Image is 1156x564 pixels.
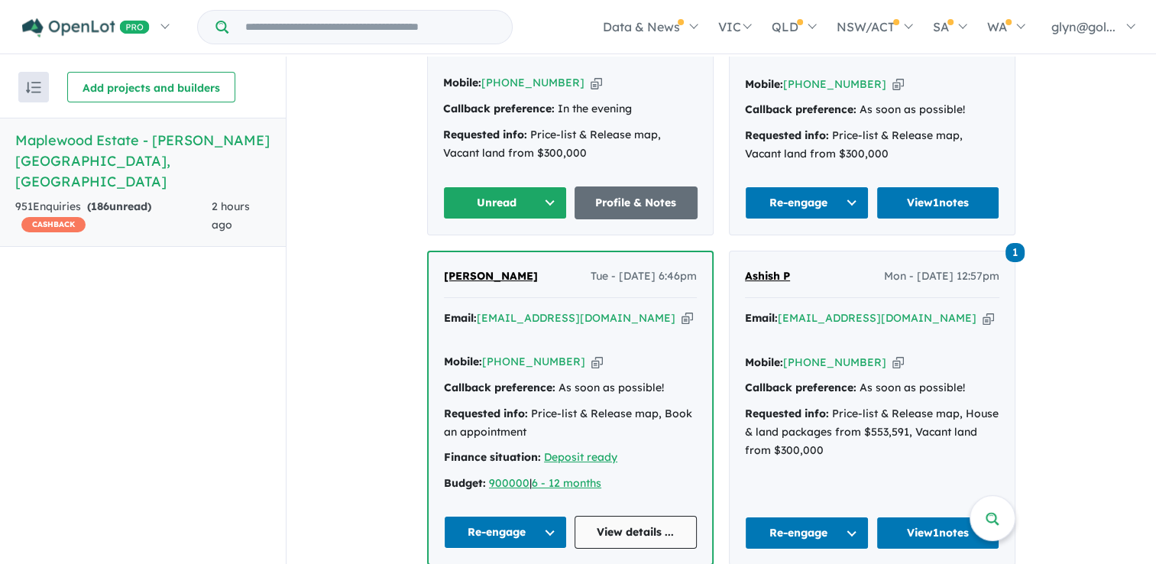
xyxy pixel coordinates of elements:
div: As soon as possible! [745,379,999,397]
strong: Requested info: [444,407,528,420]
a: Deposit ready [544,450,617,464]
strong: Finance situation: [444,450,541,464]
span: 1 [1005,243,1025,262]
button: Add projects and builders [67,72,235,102]
div: 951 Enquir ies [15,198,212,235]
strong: Email: [745,311,778,325]
a: View1notes [876,517,1000,549]
strong: Callback preference: [745,102,856,116]
div: As soon as possible! [745,101,999,119]
button: Copy [591,354,603,370]
a: [EMAIL_ADDRESS][DOMAIN_NAME] [778,311,976,325]
button: Copy [983,310,994,326]
a: [PHONE_NUMBER] [783,77,886,91]
button: Copy [892,76,904,92]
div: In the evening [443,100,698,118]
button: Copy [682,310,693,326]
strong: Callback preference: [745,381,856,394]
a: [EMAIL_ADDRESS][DOMAIN_NAME] [477,311,675,325]
span: 186 [91,199,109,213]
span: CASHBACK [21,217,86,232]
a: 6 - 12 months [532,476,601,490]
span: Mon - [DATE] 12:57pm [884,267,999,286]
span: glyn@gol... [1051,19,1116,34]
div: | [444,475,697,493]
a: View1notes [876,186,1000,219]
img: Openlot PRO Logo White [22,18,150,37]
a: [PERSON_NAME] [444,267,538,286]
div: Price-list & Release map, Book an appointment [444,405,697,442]
a: [PHONE_NUMBER] [783,355,886,369]
strong: Email: [444,311,477,325]
a: [PHONE_NUMBER] [482,355,585,368]
button: Re-engage [745,186,869,219]
img: sort.svg [26,82,41,93]
button: Copy [591,75,602,91]
div: Price-list & Release map, House & land packages from $553,591, Vacant land from $300,000 [745,405,999,459]
strong: ( unread) [87,199,151,213]
span: 2 hours ago [212,199,250,232]
button: Re-engage [444,516,567,549]
h5: Maplewood Estate - [PERSON_NAME][GEOGRAPHIC_DATA] , [GEOGRAPHIC_DATA] [15,130,270,192]
input: Try estate name, suburb, builder or developer [232,11,509,44]
button: Re-engage [745,517,869,549]
strong: Mobile: [745,77,783,91]
a: [PHONE_NUMBER] [481,76,584,89]
span: [PERSON_NAME] [444,269,538,283]
strong: Requested info: [443,128,527,141]
a: 900000 [489,476,529,490]
div: As soon as possible! [444,379,697,397]
strong: Mobile: [443,76,481,89]
strong: Requested info: [745,407,829,420]
button: Unread [443,186,567,219]
strong: Mobile: [444,355,482,368]
a: View details ... [575,516,698,549]
strong: Callback preference: [443,102,555,115]
button: Copy [892,355,904,371]
span: Tue - [DATE] 6:46pm [591,267,697,286]
span: Ashish P [745,269,790,283]
strong: Budget: [444,476,486,490]
strong: Requested info: [745,128,829,142]
a: Ashish P [745,267,790,286]
a: 1 [1005,241,1025,262]
div: Price-list & Release map, Vacant land from $300,000 [745,127,999,164]
strong: Callback preference: [444,381,555,394]
a: Profile & Notes [575,186,698,219]
strong: Mobile: [745,355,783,369]
div: Price-list & Release map, Vacant land from $300,000 [443,126,698,163]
